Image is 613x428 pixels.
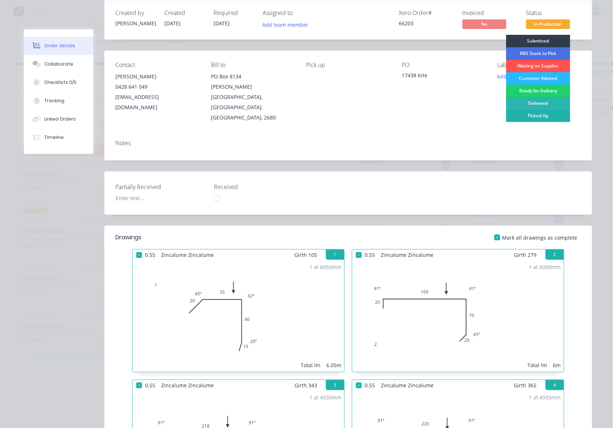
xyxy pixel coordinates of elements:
button: 2 [546,250,564,260]
div: 0428 641 049 [115,82,199,92]
div: Picked Up [506,110,570,122]
div: RBS Stock to Pick [506,47,570,60]
button: Add labels [493,71,527,81]
div: Customer Advised [506,72,570,85]
div: Drawings [115,233,141,242]
div: Linked Orders [44,116,76,122]
div: Delivered [506,97,570,110]
div: Created by [115,10,156,16]
div: Assigned to [263,10,336,16]
button: In Production [526,19,570,30]
span: 0.55 [362,380,378,391]
div: 1 at 6050mm [309,263,341,271]
button: Tracking [24,92,93,110]
span: Mark all drawings as complete [502,234,577,241]
span: 0.55 [142,380,158,391]
span: Girth 343 [294,380,317,391]
div: 17438 Kite [402,71,486,82]
div: Ready for Delivery [506,85,570,97]
span: Zincalume Zincalume [378,250,436,260]
div: Tracking [44,97,64,104]
span: Zincalume Zincalume [158,250,217,260]
div: Pick up [306,62,390,69]
button: Linked Orders [24,110,93,128]
div: 1 at 4935mm [529,394,561,401]
span: 0.55 [142,250,158,260]
span: Zincalume Zincalume [378,380,436,391]
div: Order details [44,43,75,49]
div: 66203 [399,19,454,27]
div: [PERSON_NAME] [115,71,199,82]
div: Status [526,10,581,16]
span: 0.55 [362,250,378,260]
span: [DATE] [213,20,230,27]
div: Checklists 0/0 [44,79,77,86]
div: Notes [115,140,581,147]
span: Girth 279 [514,250,537,260]
div: Xero Order # [399,10,454,16]
div: 1 at 4935mm [309,394,341,401]
button: Collaborate [24,55,93,73]
div: PO Box 8134[PERSON_NAME][GEOGRAPHIC_DATA], [GEOGRAPHIC_DATA], [GEOGRAPHIC_DATA], 2680 [211,71,295,123]
button: 3 [326,380,344,390]
div: Timeline [44,134,64,141]
span: Girth 365 [514,380,537,391]
div: Submitted [506,35,570,47]
label: Partially Received [115,182,207,191]
button: Add team member [263,19,312,29]
div: Bill to [211,62,295,69]
div: [PERSON_NAME] [115,19,156,27]
div: Collaborate [44,61,73,67]
button: 1 [326,250,344,260]
button: Timeline [24,128,93,147]
label: Received [214,182,305,191]
div: Required [213,10,254,16]
span: In Production [526,19,570,29]
button: Add team member [259,19,312,29]
div: 220169702091º91º45º1 at 6000mmTotal lm6m [352,260,564,372]
div: [EMAIL_ADDRESS][DOMAIN_NAME] [115,92,199,112]
div: 6.05m [326,361,341,369]
button: Checklists 0/0 [24,73,93,92]
div: PO [402,62,486,69]
div: Total lm [528,361,547,369]
div: [PERSON_NAME]0428 641 049[EMAIL_ADDRESS][DOMAIN_NAME] [115,71,199,112]
div: Labels [497,62,581,69]
div: 1 at 6000mm [529,263,561,271]
div: 6m [553,361,561,369]
div: Invoiced [462,10,517,16]
button: Order details [24,37,93,55]
div: Contact [115,62,199,69]
div: Waiting on Supplier [506,60,570,72]
button: 4 [546,380,564,390]
span: Zincalume Zincalume [158,380,217,391]
span: No [462,19,506,29]
div: 12035401045º92º20º1 at 6050mmTotal lm6.05m [133,260,344,372]
div: PO Box 8134 [211,71,295,82]
div: [PERSON_NAME][GEOGRAPHIC_DATA], [GEOGRAPHIC_DATA], [GEOGRAPHIC_DATA], 2680 [211,82,295,123]
span: Girth 105 [294,250,317,260]
div: Created [164,10,205,16]
div: Total lm [301,361,320,369]
span: [DATE] [164,20,181,27]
